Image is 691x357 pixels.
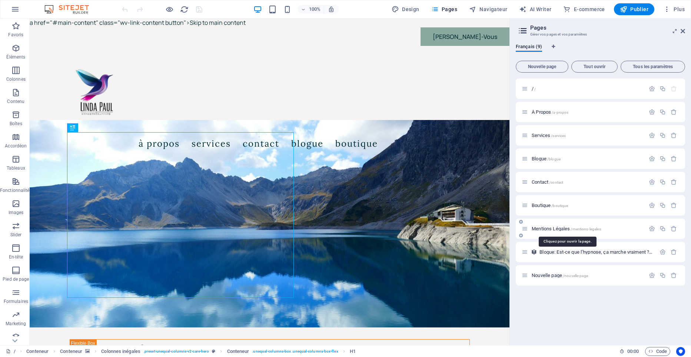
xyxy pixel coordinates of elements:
[530,31,670,38] h3: Gérer vos pages et vos paramètres
[537,250,656,254] div: Blogue: Est-ce que l’hypnose, ça marche vraiment ? Découvre la vérité !
[309,5,320,14] h6: 100%
[663,6,685,13] span: Plus
[551,134,566,138] span: /services
[26,347,356,356] nav: breadcrumb
[328,6,335,13] i: Lors du redimensionnement, ajuster automatiquement le niveau de zoom en fonction de l'appareil sé...
[6,54,25,60] p: Éléments
[7,165,25,171] p: Tableaux
[516,3,554,15] button: AI Writer
[466,3,510,15] button: Navigateur
[563,274,588,278] span: /nouvelle-page
[212,349,215,353] i: Cet élément est une présélection personnalisable.
[529,226,645,231] div: Mentions Légales/mentions-legales
[143,347,209,356] span: . preset-unequal-columns-v2-care-hero
[671,226,677,232] div: Supprimer
[60,347,82,356] span: Cliquez pour sélectionner. Double-cliquez pour modifier.
[649,272,655,278] div: Paramètres
[530,24,685,31] h2: Pages
[531,249,537,255] div: Cette mise en page est utilisée en tant que modèle pour toutes les entrées (par exemple : un arti...
[534,87,536,91] span: /
[671,202,677,208] div: Supprimer
[298,5,324,14] button: 100%
[671,156,677,162] div: Supprimer
[532,109,568,115] span: Cliquez pour ouvrir la page.
[6,321,26,327] p: Marketing
[469,6,507,13] span: Navigateur
[532,133,566,138] span: Cliquez pour ouvrir la page.
[627,347,639,356] span: 00 00
[614,3,654,15] button: Publier
[350,347,356,356] span: Cliquez pour sélectionner. Double-cliquez pour modifier.
[9,254,23,260] p: En-tête
[563,6,605,13] span: E-commerce
[165,5,174,14] button: Cliquez ici pour quitter le mode Aperçu et poursuivre l'édition.
[671,86,677,92] div: La page de départ ne peut pas être supprimée.
[529,180,645,184] div: Contact/contact
[649,202,655,208] div: Paramètres
[649,132,655,139] div: Paramètres
[529,133,645,138] div: Services/services
[529,156,645,161] div: Blogue/blogue
[660,226,666,232] div: Dupliquer
[660,156,666,162] div: Dupliquer
[632,348,634,354] span: :
[431,6,457,13] span: Pages
[6,76,26,82] p: Colonnes
[620,6,648,13] span: Publier
[43,5,98,14] img: Editor Logo
[180,5,189,14] button: reload
[649,179,655,185] div: Paramètres
[649,86,655,92] div: Paramètres
[660,272,666,278] div: Dupliquer
[660,132,666,139] div: Dupliquer
[252,347,338,356] span: . unequal-columns-box .unequal-columns-box-flex
[532,86,536,91] span: Cliquez pour ouvrir la page.
[10,121,22,127] p: Boîtes
[180,5,189,14] i: Actualiser la page
[532,203,568,208] span: Cliquez pour ouvrir la page.
[529,86,645,91] div: //
[547,157,561,161] span: /blogue
[552,110,568,114] span: /a-propos
[532,156,561,161] span: Cliquez pour ouvrir la page.
[516,44,685,58] div: Onglets langues
[660,202,666,208] div: Dupliquer
[4,298,28,304] p: Formulaires
[26,347,49,356] span: Cliquez pour sélectionner. Double-cliquez pour modifier.
[648,347,667,356] span: Code
[85,349,90,353] i: Cet élément contient un arrière-plan.
[7,99,24,104] p: Contenu
[671,179,677,185] div: Supprimer
[624,64,682,69] span: Tous les paramètres
[649,109,655,115] div: Paramètres
[676,347,685,356] button: Usercentrics
[671,249,677,255] div: Supprimer
[10,232,22,238] p: Slider
[516,61,568,73] button: Nouvelle page
[575,64,614,69] span: Tout ouvrir
[671,109,677,115] div: Supprimer
[532,273,588,278] span: Cliquez pour ouvrir la page.
[549,180,563,184] span: /contact
[8,32,23,38] p: Favoris
[621,61,685,73] button: Tous les paramètres
[529,203,645,208] div: Boutique/boutique
[551,204,568,208] span: /boutique
[516,42,542,53] span: Français (9)
[532,179,563,185] span: Cliquez pour ouvrir la page.
[571,61,618,73] button: Tout ouvrir
[519,6,551,13] span: AI Writer
[660,249,666,255] div: Paramètres
[428,3,460,15] button: Pages
[6,347,16,356] a: Cliquez pour annuler la sélection. Double-cliquez pour ouvrir Pages.
[529,273,645,278] div: Nouvelle page/nouvelle-page
[619,347,639,356] h6: Durée de la session
[649,226,655,232] div: Paramètres
[660,179,666,185] div: Dupliquer
[529,110,645,114] div: À Propos/a-propos
[9,210,24,216] p: Images
[671,132,677,139] div: Supprimer
[389,3,422,15] button: Design
[5,143,27,149] p: Accordéon
[645,347,670,356] button: Code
